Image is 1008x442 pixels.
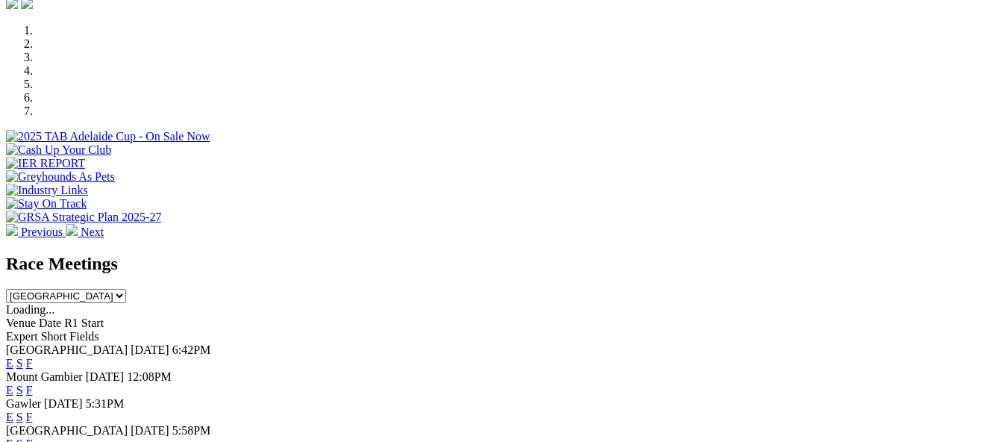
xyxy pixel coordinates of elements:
[172,343,211,356] span: 6:42PM
[6,357,13,370] a: E
[6,317,36,329] span: Venue
[81,225,104,238] span: Next
[6,143,111,157] img: Cash Up Your Club
[6,224,18,236] img: chevron-left-pager-white.svg
[6,157,85,170] img: IER REPORT
[6,130,210,143] img: 2025 TAB Adelaide Cup - On Sale Now
[66,224,78,236] img: chevron-right-pager-white.svg
[6,184,88,197] img: Industry Links
[6,397,41,410] span: Gawler
[6,343,128,356] span: [GEOGRAPHIC_DATA]
[64,317,104,329] span: R1 Start
[16,357,23,370] a: S
[6,225,66,238] a: Previous
[66,225,104,238] a: Next
[6,384,13,396] a: E
[39,317,61,329] span: Date
[21,225,63,238] span: Previous
[127,370,172,383] span: 12:08PM
[16,384,23,396] a: S
[16,411,23,423] a: S
[86,370,125,383] span: [DATE]
[6,254,1002,274] h2: Race Meetings
[6,303,54,316] span: Loading...
[26,411,33,423] a: F
[26,384,33,396] a: F
[131,343,169,356] span: [DATE]
[172,424,211,437] span: 5:58PM
[44,397,83,410] span: [DATE]
[6,197,87,211] img: Stay On Track
[6,411,13,423] a: E
[6,211,161,224] img: GRSA Strategic Plan 2025-27
[6,370,83,383] span: Mount Gambier
[86,397,125,410] span: 5:31PM
[41,330,67,343] span: Short
[69,330,98,343] span: Fields
[26,357,33,370] a: F
[6,424,128,437] span: [GEOGRAPHIC_DATA]
[6,170,115,184] img: Greyhounds As Pets
[6,330,38,343] span: Expert
[131,424,169,437] span: [DATE]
